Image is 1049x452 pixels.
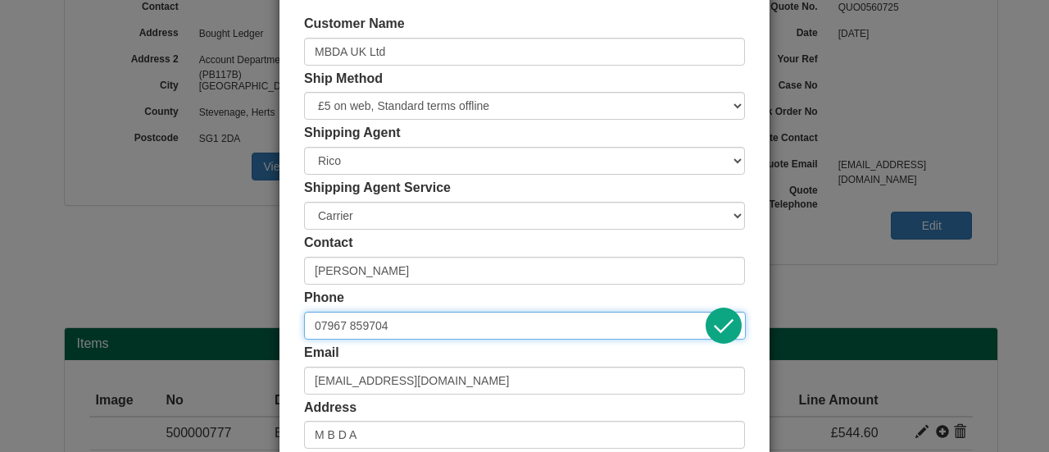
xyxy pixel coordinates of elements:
label: Shipping Agent Service [304,179,451,198]
label: Customer Name [304,15,405,34]
label: Email [304,344,339,363]
label: Address [304,399,356,418]
label: Contact [304,234,353,253]
label: Shipping Agent [304,124,401,143]
label: Ship Method [304,70,383,89]
label: Phone [304,289,344,308]
input: Mobile Preferred [304,312,746,340]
